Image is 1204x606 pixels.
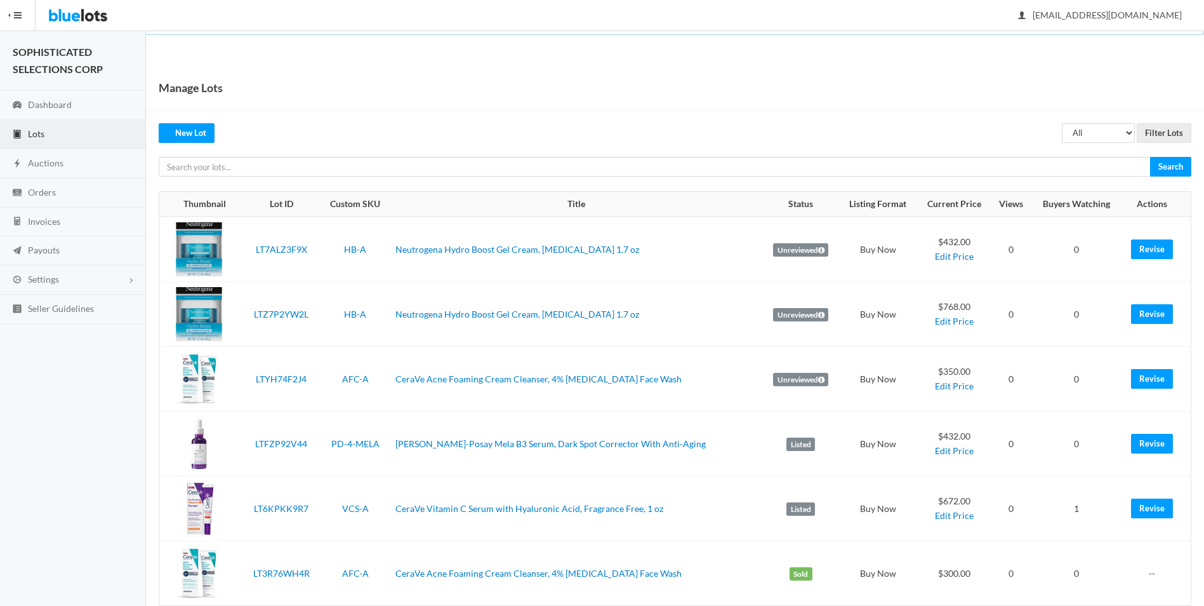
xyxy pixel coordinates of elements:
a: AFC-A [342,374,369,384]
td: $768.00 [917,282,991,347]
th: Thumbnail [159,192,242,217]
a: VCS-A [342,503,369,514]
a: CeraVe Acne Foaming Cream Cleanser, 4% [MEDICAL_DATA] Face Wash [395,374,682,384]
td: -- [1121,541,1191,606]
td: 0 [991,412,1031,476]
label: Unreviewed [773,243,828,257]
th: Lot ID [242,192,320,217]
ion-icon: flash [11,158,23,170]
a: Edit Price [935,445,974,456]
a: LT3R76WH4R [253,568,310,579]
a: Neutrogena Hydro Boost Gel Cream, [MEDICAL_DATA] 1.7 oz [395,309,639,320]
a: createNew Lot [159,123,215,143]
label: Listed [786,502,815,516]
span: [EMAIL_ADDRESS][DOMAIN_NAME] [1019,10,1182,20]
td: 0 [1031,282,1121,347]
a: LT6KPKK9R7 [254,503,308,514]
td: 0 [991,476,1031,541]
span: Dashboard [28,99,72,110]
a: Revise [1131,369,1173,389]
a: CeraVe Vitamin C Serum with Hyaluronic Acid, Fragrance Free, 1 oz [395,503,663,514]
td: $300.00 [917,541,991,606]
label: Listed [786,438,815,452]
td: Buy Now [839,217,917,282]
span: Auctions [28,158,63,168]
td: 0 [991,282,1031,347]
a: Revise [1131,434,1173,454]
td: $432.00 [917,217,991,282]
ion-icon: cog [11,274,23,286]
a: PD-4-MELA [331,438,380,449]
a: CeraVe Acne Foaming Cream Cleanser, 4% [MEDICAL_DATA] Face Wash [395,568,682,579]
td: Buy Now [839,476,917,541]
td: $350.00 [917,347,991,412]
label: Unreviewed [773,373,828,387]
a: Revise [1131,304,1173,324]
span: Invoices [28,216,60,227]
span: Settings [28,274,59,285]
a: LTFZP92V44 [255,438,307,449]
ion-icon: speedometer [11,100,23,112]
td: 0 [1031,347,1121,412]
a: Revise [1131,239,1173,259]
td: $672.00 [917,476,991,541]
a: LTZ7P2YW2L [254,309,308,320]
a: Edit Price [935,316,974,327]
a: AFC-A [342,568,369,579]
ion-icon: calculator [11,216,23,228]
a: HB-A [344,244,366,255]
a: LT7ALZ3F9X [256,244,307,255]
label: Unreviewed [773,308,828,322]
ion-icon: person [1015,10,1028,22]
a: Revise [1131,499,1173,518]
td: Buy Now [839,541,917,606]
a: LTYH74F2J4 [256,374,307,384]
ion-icon: clipboard [11,129,23,141]
td: 0 [991,347,1031,412]
th: Status [763,192,839,217]
strong: SOPHISTICATED SELECTIONS CORP [13,46,103,75]
th: Title [390,192,763,217]
td: Buy Now [839,282,917,347]
span: Lots [28,128,44,139]
td: $432.00 [917,412,991,476]
span: Seller Guidelines [28,303,94,314]
ion-icon: list box [11,304,23,316]
td: 0 [1031,541,1121,606]
td: 0 [1031,412,1121,476]
input: Search your lots... [159,157,1151,177]
ion-icon: create [167,128,175,136]
ion-icon: cash [11,187,23,199]
input: Search [1150,157,1191,177]
input: Filter Lots [1137,123,1191,143]
span: Payouts [28,245,60,255]
a: Edit Price [935,510,974,521]
th: Listing Format [839,192,917,217]
th: Views [991,192,1031,217]
a: [PERSON_NAME]-Posay Mela B3 Serum, Dark Spot Corrector With Anti-Aging [395,438,706,449]
label: Sold [790,567,812,581]
th: Current Price [917,192,991,217]
td: 0 [991,541,1031,606]
span: Orders [28,187,56,198]
a: HB-A [344,309,366,320]
th: Buyers Watching [1031,192,1121,217]
th: Actions [1121,192,1191,217]
td: 0 [991,217,1031,282]
a: Edit Price [935,380,974,391]
h1: Manage Lots [159,78,223,97]
td: Buy Now [839,412,917,476]
td: 0 [1031,217,1121,282]
a: Neutrogena Hydro Boost Gel Cream, [MEDICAL_DATA] 1.7 oz [395,244,639,255]
td: 1 [1031,476,1121,541]
th: Custom SKU [320,192,390,217]
a: Edit Price [935,251,974,262]
ion-icon: paper plane [11,245,23,257]
td: Buy Now [839,347,917,412]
